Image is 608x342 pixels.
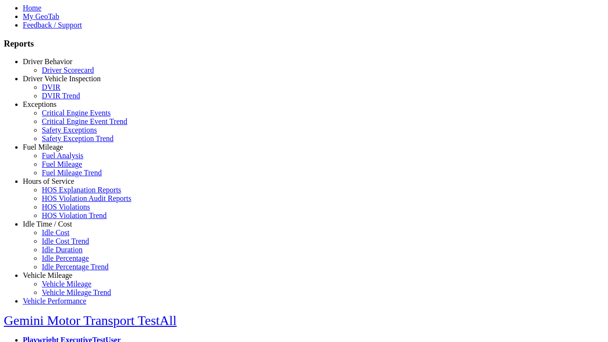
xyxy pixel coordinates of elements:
a: Idle Time / Cost [23,220,72,228]
a: HOS Violation Trend [42,211,107,219]
a: Vehicle Mileage [42,280,91,288]
a: Vehicle Mileage [23,271,72,279]
a: Vehicle Performance [23,297,86,305]
a: Safety Exceptions [42,126,97,134]
a: Fuel Mileage Trend [42,169,102,177]
a: HOS Violations [42,203,90,211]
a: Fuel Analysis [42,152,84,160]
h3: Reports [4,38,604,49]
a: Hours of Service [23,177,74,185]
a: Driver Vehicle Inspection [23,75,101,83]
a: Idle Cost Trend [42,237,89,245]
a: HOS Violation Audit Reports [42,194,132,202]
a: Exceptions [23,100,57,108]
a: Idle Percentage [42,254,89,262]
a: Idle Cost [42,228,69,237]
a: HOS Explanation Reports [42,186,121,194]
a: Home [23,4,41,12]
a: Gemini Motor Transport TestAll [4,313,177,328]
a: Idle Percentage Trend [42,263,108,271]
a: DVIR [42,83,60,91]
a: Fuel Mileage [23,143,63,151]
a: Idle Duration [42,246,83,254]
a: Driver Scorecard [42,66,94,74]
a: Critical Engine Events [42,109,111,117]
a: Fuel Mileage [42,160,82,168]
a: DVIR Trend [42,92,80,100]
a: Safety Exception Trend [42,134,114,142]
a: Critical Engine Event Trend [42,117,127,125]
a: Vehicle Mileage Trend [42,288,111,296]
a: My GeoTab [23,12,59,20]
a: Driver Behavior [23,57,72,66]
a: Feedback / Support [23,21,82,29]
